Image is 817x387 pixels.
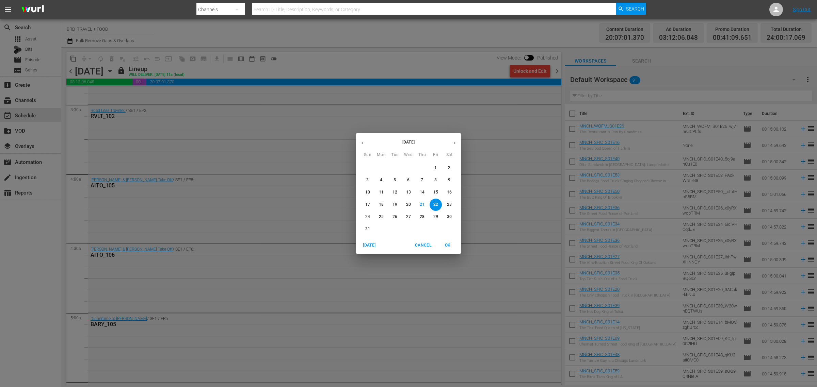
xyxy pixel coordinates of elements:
[389,211,401,223] button: 26
[416,186,428,199] button: 14
[402,186,415,199] button: 13
[443,162,455,174] button: 2
[430,211,442,223] button: 29
[379,189,384,195] p: 11
[406,214,411,220] p: 27
[389,186,401,199] button: 12
[443,199,455,211] button: 23
[437,240,459,251] button: OK
[389,199,401,211] button: 19
[393,189,397,195] p: 12
[402,152,415,158] span: Wed
[394,177,396,183] p: 5
[416,199,428,211] button: 21
[369,139,448,145] p: [DATE]
[389,152,401,158] span: Tue
[433,189,438,195] p: 15
[448,165,450,171] p: 2
[389,174,401,186] button: 5
[448,177,450,183] p: 9
[365,189,370,195] p: 10
[362,186,374,199] button: 10
[420,189,424,195] p: 14
[375,152,387,158] span: Mon
[416,211,428,223] button: 28
[793,7,811,12] a: Sign Out
[447,189,452,195] p: 16
[4,5,12,14] span: menu
[626,3,644,15] span: Search
[362,152,374,158] span: Sun
[393,214,397,220] p: 26
[402,211,415,223] button: 27
[362,199,374,211] button: 17
[434,177,437,183] p: 8
[433,202,438,207] p: 22
[421,177,423,183] p: 7
[443,186,455,199] button: 16
[365,214,370,220] p: 24
[407,177,410,183] p: 6
[416,152,428,158] span: Thu
[362,174,374,186] button: 3
[415,242,431,249] span: Cancel
[361,242,378,249] span: [DATE]
[366,177,369,183] p: 3
[365,202,370,207] p: 17
[406,189,411,195] p: 13
[380,177,382,183] p: 4
[402,174,415,186] button: 6
[362,211,374,223] button: 24
[358,240,380,251] button: [DATE]
[430,152,442,158] span: Fri
[420,202,424,207] p: 21
[402,199,415,211] button: 20
[439,242,456,249] span: OK
[393,202,397,207] p: 19
[379,202,384,207] p: 18
[365,226,370,232] p: 31
[375,199,387,211] button: 18
[379,214,384,220] p: 25
[434,165,437,171] p: 1
[375,174,387,186] button: 4
[406,202,411,207] p: 20
[443,174,455,186] button: 9
[443,152,455,158] span: Sat
[433,214,438,220] p: 29
[430,199,442,211] button: 22
[362,223,374,235] button: 31
[430,174,442,186] button: 8
[416,174,428,186] button: 7
[447,214,452,220] p: 30
[447,202,452,207] p: 23
[375,186,387,199] button: 11
[430,186,442,199] button: 15
[375,211,387,223] button: 25
[420,214,424,220] p: 28
[430,162,442,174] button: 1
[16,2,49,18] img: ans4CAIJ8jUAAAAAAAAAAAAAAAAAAAAAAAAgQb4GAAAAAAAAAAAAAAAAAAAAAAAAJMjXAAAAAAAAAAAAAAAAAAAAAAAAgAT5G...
[412,240,434,251] button: Cancel
[443,211,455,223] button: 30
